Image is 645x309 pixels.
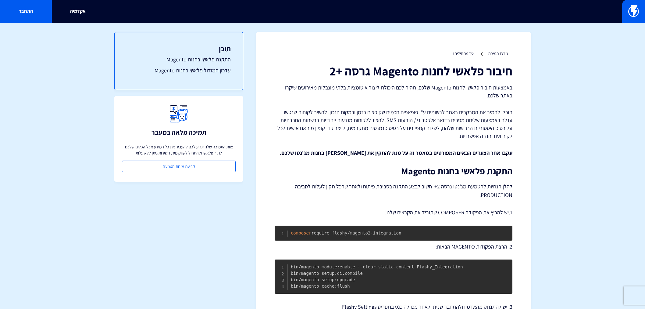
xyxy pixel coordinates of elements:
[127,45,231,53] h3: תוכן
[488,51,508,56] a: מרכז תמיכה
[453,51,475,56] a: איך מתחילים?
[185,5,460,19] input: חיפוש מהיר...
[275,209,512,216] p: 1.יש להריץ את הפקודה COMPOSER שתוריד את הקבצים שלנו:
[291,231,401,235] code: require flashy/magento2-integration
[275,166,512,176] h2: התקנת פלאשי בחנות Magento
[280,149,512,156] strong: עקבו אחר הצעדים הבאים המפורטים במאמר זה על מנת להתקין את [PERSON_NAME] בחנות מג'נטו שלכם.
[275,108,512,140] p: תוכלו להמיר את המבקרים באתר לרשומים ע"י פופאפים חכמים שקופצים בזמן ובמקום הנכון, להשיב לקוחות שנט...
[127,56,231,64] a: התקנת פלאשי בחנות Magento
[275,84,512,99] p: באמצעות חיבור פלאשי לחנות Magento שלכם, תהיה לכם היכולת ליצור אוטומציות בלתי מוגבלות מאירועים שיק...
[275,182,512,199] p: להלן הנחיות להטמעת מג'נטו גרסה 2+, חשוב לבצע התקנה בסביבת פיתוח ולאחר שהכל תקין לעלות לסביבה PROD...
[275,243,512,251] p: 2. הרצת הפקודות MAGENTO הבאות:
[275,64,512,78] h1: חיבור פלאשי לחנות Magento גרסה +2
[127,67,231,75] a: עדכון המודול פלאשי בחנות Magento
[151,129,206,136] h3: תמיכה מלאה במעבר
[122,144,236,156] p: צוות התמיכה שלנו יסייע לכם להעביר את כל המידע מכל הכלים שלכם לתוך פלאשי ולהתחיל לשווק מיד, השירות...
[291,231,311,235] span: composer
[122,161,236,172] a: קביעת שיחת הטמעה
[291,264,463,289] code: bin/magento module:enable --clear-static-content Flashy_Integration bin/magento setup:di:compile ...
